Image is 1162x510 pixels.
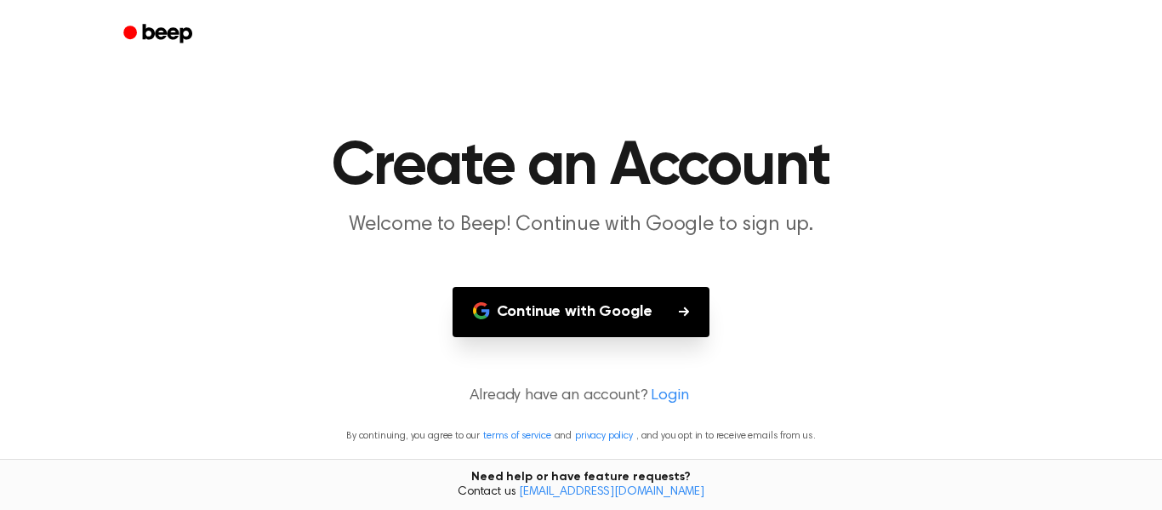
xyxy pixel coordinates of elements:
p: Already have an account? [20,385,1142,408]
a: privacy policy [575,431,633,441]
h1: Create an Account [145,136,1017,198]
p: Welcome to Beep! Continue with Google to sign up. [254,211,908,239]
p: By continuing, you agree to our and , and you opt in to receive emails from us. [20,428,1142,444]
a: Beep [111,18,208,51]
span: Contact us [10,485,1152,501]
a: [EMAIL_ADDRESS][DOMAIN_NAME] [519,486,704,498]
a: Login [651,385,688,408]
button: Continue with Google [453,287,710,337]
a: terms of service [483,431,550,441]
